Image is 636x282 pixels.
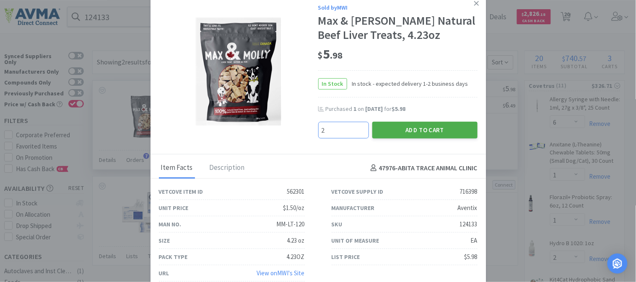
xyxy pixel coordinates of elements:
[287,252,305,262] div: 4.23OZ
[372,122,478,138] button: Add to Cart
[460,187,478,197] div: 716398
[458,203,478,213] div: Aventix
[208,158,247,179] div: Description
[318,46,343,62] span: 5
[366,105,383,113] span: [DATE]
[287,187,305,197] div: 562301
[159,158,195,179] div: Item Facts
[330,49,343,61] span: . 98
[159,252,188,261] div: Pack Type
[159,236,170,245] div: Size
[347,79,468,88] span: In stock - expected delivery 1-2 business days
[460,219,478,229] div: 124133
[277,219,305,229] div: MM-LT-120
[287,236,305,246] div: 4.23 oz
[326,105,478,113] div: Purchased on for
[318,49,323,61] span: $
[319,122,369,138] input: Qty
[392,105,406,113] span: $5.98
[257,269,305,277] a: View onMWI's Site
[318,3,478,12] div: Sold by MWI
[332,203,375,213] div: Manufacturer
[283,203,305,213] div: $1.50/oz
[332,220,343,229] div: SKU
[332,252,360,261] div: List Price
[367,163,478,174] h4: 47976 - ABITA TRACE ANIMAL CLINIC
[319,79,347,89] span: In Stock
[332,236,379,245] div: Unit of Measure
[159,220,182,229] div: Man No.
[471,236,478,246] div: EA
[159,203,189,213] div: Unit Price
[159,187,203,196] div: Vetcove Item ID
[465,252,478,262] div: $5.98
[332,187,384,196] div: Vetcove Supply ID
[318,14,478,42] div: Max & [PERSON_NAME] Natural Beef Liver Treats, 4.23oz
[159,269,169,278] div: URL
[354,105,357,113] span: 1
[607,254,628,274] div: Open Intercom Messenger
[195,17,281,126] img: 6a2d654cc82b4f50ac9f2e908bd45ac9_716398.png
